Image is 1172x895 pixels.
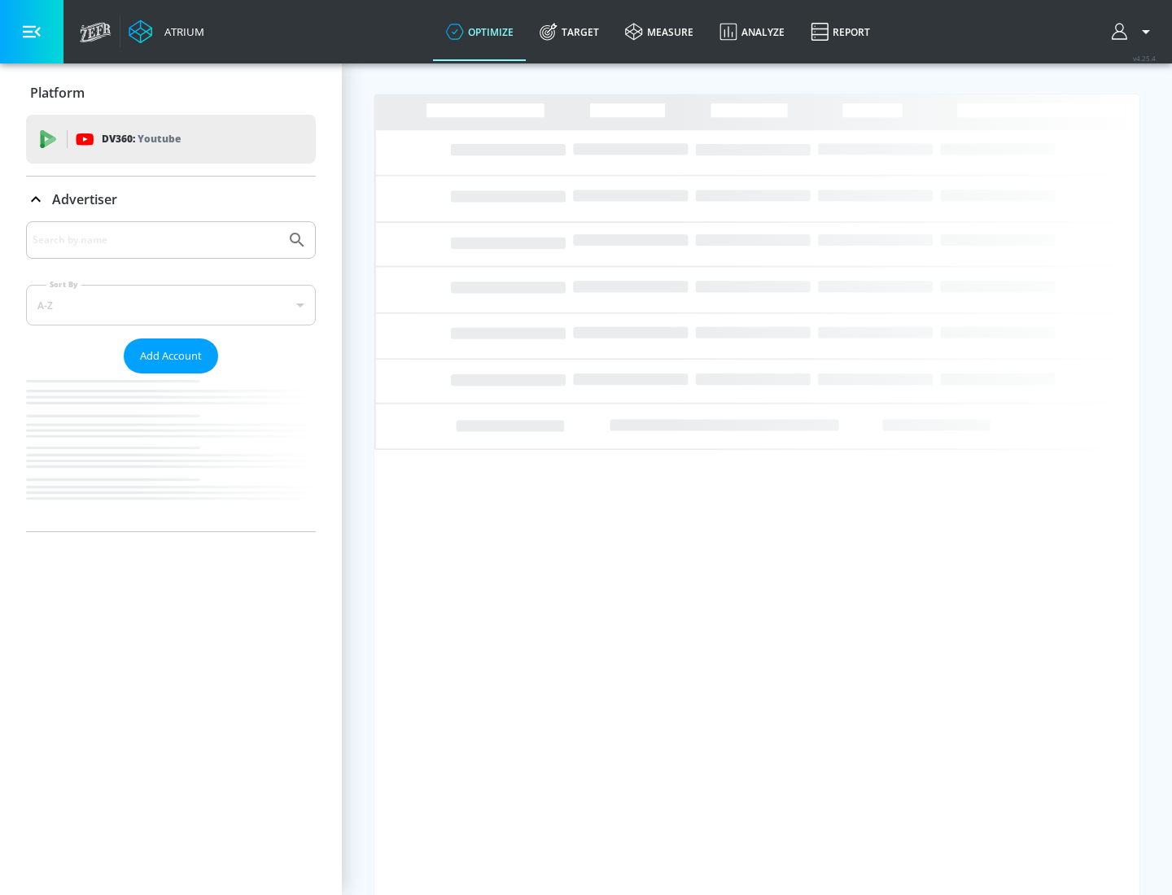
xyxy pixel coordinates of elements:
[129,20,204,44] a: Atrium
[46,279,81,290] label: Sort By
[1133,54,1156,63] span: v 4.25.4
[138,130,181,147] p: Youtube
[30,84,85,102] p: Platform
[26,285,316,325] div: A-Z
[140,347,202,365] span: Add Account
[26,115,316,164] div: DV360: Youtube
[52,190,117,208] p: Advertiser
[158,24,204,39] div: Atrium
[433,2,527,61] a: optimize
[26,70,316,116] div: Platform
[26,177,316,222] div: Advertiser
[102,130,181,148] p: DV360:
[706,2,798,61] a: Analyze
[26,373,316,531] nav: list of Advertiser
[124,338,218,373] button: Add Account
[527,2,612,61] a: Target
[612,2,706,61] a: measure
[798,2,883,61] a: Report
[33,229,279,251] input: Search by name
[26,221,316,531] div: Advertiser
